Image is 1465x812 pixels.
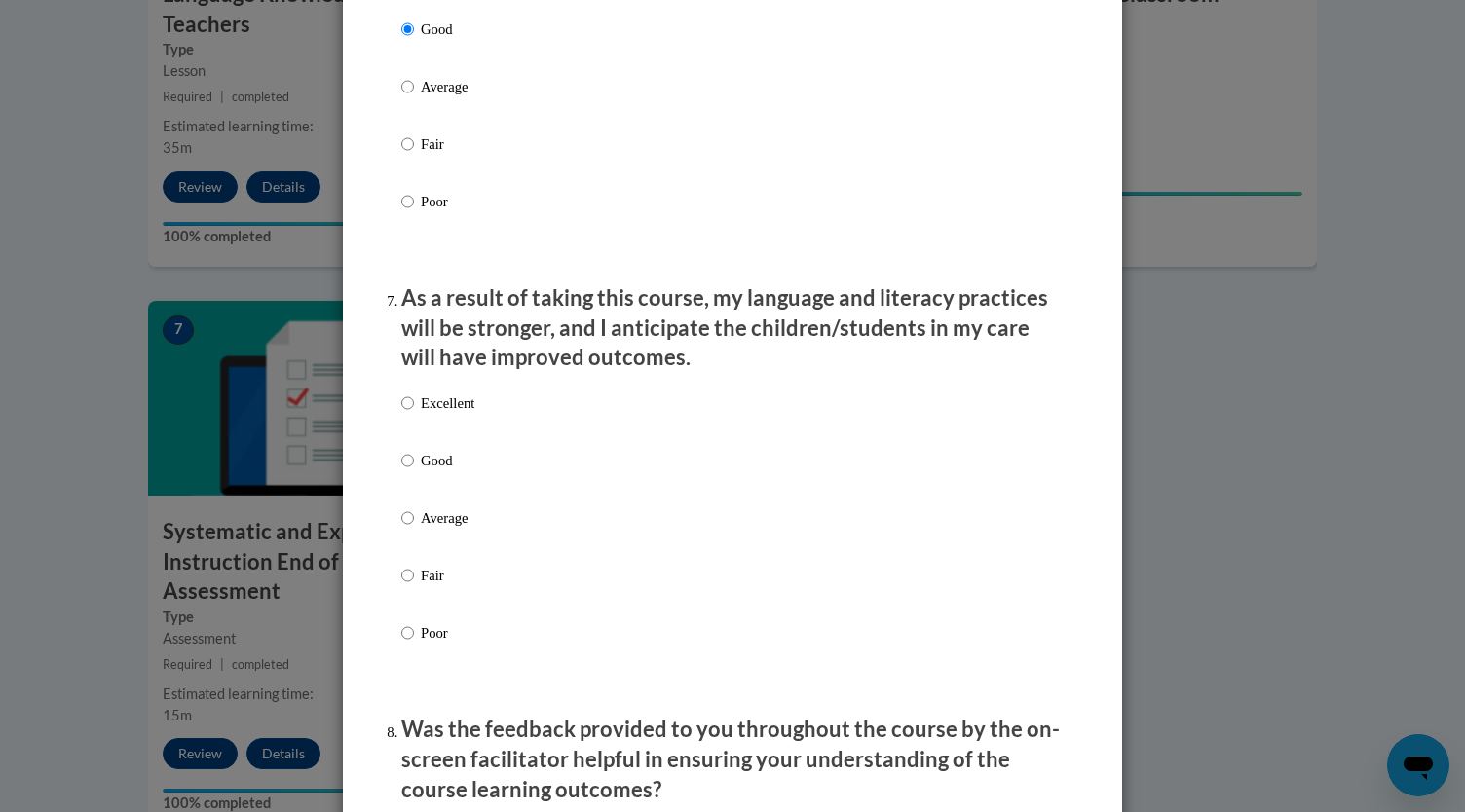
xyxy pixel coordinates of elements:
input: Excellent [401,392,414,414]
p: Average [421,507,474,529]
input: Fair [401,565,414,586]
p: Excellent [421,392,474,414]
p: Fair [421,565,474,586]
input: Poor [401,622,414,644]
input: Good [401,18,414,40]
p: Fair [421,133,474,155]
input: Good [401,450,414,471]
p: Good [421,450,474,471]
p: Average [421,76,474,97]
p: Was the feedback provided to you throughout the course by the on-screen facilitator helpful in en... [401,715,1064,804]
input: Average [401,507,414,529]
input: Fair [401,133,414,155]
p: Poor [421,191,474,212]
p: Good [421,18,474,40]
input: Poor [401,191,414,212]
p: As a result of taking this course, my language and literacy practices will be stronger, and I ant... [401,283,1064,373]
p: Poor [421,622,474,644]
input: Average [401,76,414,97]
